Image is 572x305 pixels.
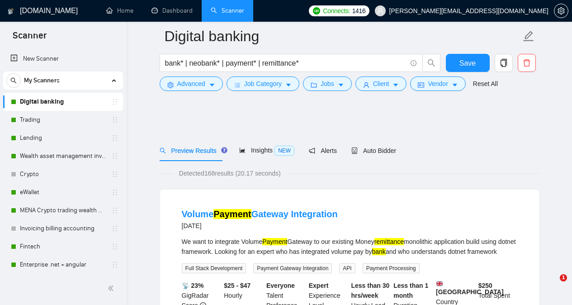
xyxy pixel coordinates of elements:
[20,219,106,238] a: Invoicing billing accounting
[20,93,106,111] a: Digital banking
[560,274,567,281] span: 1
[410,76,465,91] button: idcardVendorcaret-down
[10,50,116,68] a: New Scanner
[211,7,244,14] a: searchScanner
[111,98,118,105] span: holder
[311,81,317,88] span: folder
[20,147,106,165] a: Wealth asset management investment
[541,274,563,296] iframe: Intercom live chat
[313,7,320,14] img: upwork-logo.png
[303,76,352,91] button: folderJobscaret-down
[352,6,366,16] span: 1416
[160,76,223,91] button: settingAdvancedcaret-down
[428,79,448,89] span: Vendor
[351,148,358,154] span: robot
[321,79,334,89] span: Jobs
[111,152,118,160] span: holder
[209,81,215,88] span: caret-down
[239,147,294,154] span: Insights
[411,60,416,66] span: info-circle
[182,209,338,219] a: VolumePaymentGateway Integration
[351,147,396,154] span: Auto Bidder
[5,29,54,48] span: Scanner
[422,54,440,72] button: search
[495,59,512,67] span: copy
[309,147,337,154] span: Alerts
[262,238,287,245] mark: Payment
[111,134,118,142] span: holder
[108,284,117,293] span: double-left
[266,282,295,289] b: Everyone
[167,81,174,88] span: setting
[165,57,407,69] input: Search Freelance Jobs...
[182,220,338,231] div: [DATE]
[182,282,204,289] b: 📡 23%
[253,263,332,273] span: Payment Gateway Integration
[285,81,292,88] span: caret-down
[111,243,118,250] span: holder
[459,57,476,69] span: Save
[234,81,241,88] span: bars
[20,201,106,219] a: MENA Crypto trading wealth manag
[111,189,118,196] span: holder
[418,81,424,88] span: idcard
[523,30,534,42] span: edit
[224,282,251,289] b: $25 - $47
[372,248,386,255] mark: bank
[20,165,106,183] a: Crypto
[111,225,118,232] span: holder
[20,111,106,129] a: Trading
[165,25,521,48] input: Scanner name...
[363,263,420,273] span: Payment Processing
[3,50,123,68] li: New Scanner
[213,209,251,219] mark: Payment
[363,81,369,88] span: user
[8,4,14,19] img: logo
[20,238,106,256] a: Fintech
[374,238,404,245] mark: remittance
[20,256,106,274] a: Enterprise .net + angular
[111,261,118,268] span: holder
[220,146,228,154] div: Tooltip anchor
[377,8,383,14] span: user
[495,54,513,72] button: copy
[323,6,350,16] span: Connects:
[518,59,535,67] span: delete
[423,59,440,67] span: search
[373,79,389,89] span: Client
[160,148,166,154] span: search
[392,81,399,88] span: caret-down
[20,183,106,201] a: eWallet
[160,147,225,154] span: Preview Results
[351,282,390,299] b: Less than 30 hrs/week
[393,282,428,299] b: Less than 1 month
[436,281,443,287] img: 🇬🇧
[24,71,60,90] span: My Scanners
[478,282,492,289] b: $ 250
[20,129,106,147] a: Lending
[182,263,246,273] span: Full Stack Development
[106,7,133,14] a: homeHome
[227,76,299,91] button: barsJob Categorycaret-down
[452,81,458,88] span: caret-down
[309,282,329,289] b: Expert
[151,7,193,14] a: dashboardDashboard
[339,263,355,273] span: API
[274,146,294,156] span: NEW
[338,81,344,88] span: caret-down
[111,207,118,214] span: holder
[182,237,517,257] div: We want to integrate Volume Gateway to our existing Money monolithic application build using dotn...
[473,79,498,89] a: Reset All
[111,116,118,124] span: holder
[446,54,490,72] button: Save
[111,171,118,178] span: holder
[7,77,20,84] span: search
[6,73,21,88] button: search
[554,4,568,18] button: setting
[244,79,282,89] span: Job Category
[554,7,568,14] a: setting
[518,54,536,72] button: delete
[239,147,246,153] span: area-chart
[177,79,205,89] span: Advanced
